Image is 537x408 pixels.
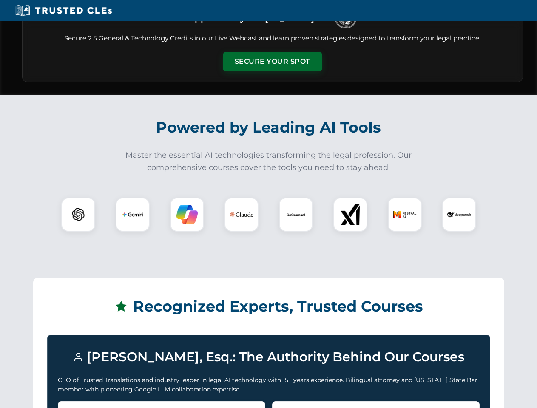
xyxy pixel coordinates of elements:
[33,34,512,43] p: Secure 2.5 General & Technology Credits in our Live Webcast and learn proven strategies designed ...
[223,52,322,71] button: Secure Your Spot
[170,198,204,232] div: Copilot
[116,198,150,232] div: Gemini
[58,375,480,394] p: CEO of Trusted Translations and industry leader in legal AI technology with 15+ years experience....
[47,292,490,321] h2: Recognized Experts, Trusted Courses
[393,203,417,227] img: Mistral AI Logo
[61,198,95,232] div: ChatGPT
[176,204,198,225] img: Copilot Logo
[122,204,143,225] img: Gemini Logo
[66,202,91,227] img: ChatGPT Logo
[230,203,253,227] img: Claude Logo
[285,204,307,225] img: CoCounsel Logo
[447,203,471,227] img: DeepSeek Logo
[340,204,361,225] img: xAI Logo
[333,198,367,232] div: xAI
[33,113,504,142] h2: Powered by Leading AI Tools
[58,346,480,368] h3: [PERSON_NAME], Esq.: The Authority Behind Our Courses
[388,198,422,232] div: Mistral AI
[442,198,476,232] div: DeepSeek
[120,149,418,174] p: Master the essential AI technologies transforming the legal profession. Our comprehensive courses...
[279,198,313,232] div: CoCounsel
[13,4,114,17] img: Trusted CLEs
[224,198,259,232] div: Claude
